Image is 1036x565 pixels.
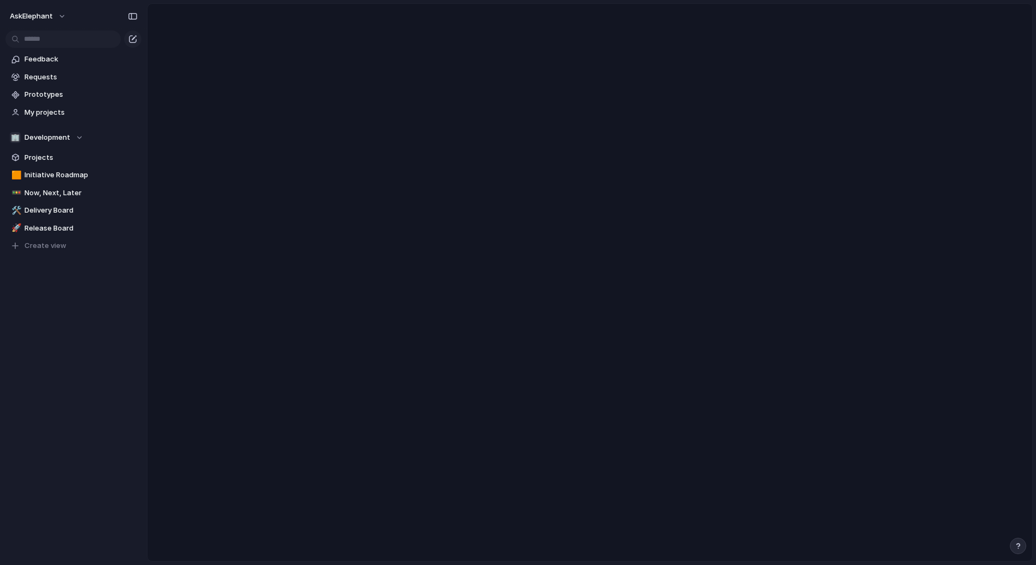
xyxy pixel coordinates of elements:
[5,51,141,67] a: Feedback
[10,188,21,198] button: 🚥
[24,132,70,143] span: Development
[24,223,138,234] span: Release Board
[24,89,138,100] span: Prototypes
[5,185,141,201] a: 🚥Now, Next, Later
[11,169,19,182] div: 🟧
[11,187,19,199] div: 🚥
[5,202,141,219] a: 🛠️Delivery Board
[24,205,138,216] span: Delivery Board
[5,167,141,183] a: 🟧Initiative Roadmap
[5,104,141,121] a: My projects
[10,11,53,22] span: AskElephant
[24,188,138,198] span: Now, Next, Later
[11,222,19,234] div: 🚀
[24,240,66,251] span: Create view
[24,107,138,118] span: My projects
[5,150,141,166] a: Projects
[24,152,138,163] span: Projects
[5,69,141,85] a: Requests
[11,204,19,217] div: 🛠️
[5,86,141,103] a: Prototypes
[24,54,138,65] span: Feedback
[10,223,21,234] button: 🚀
[10,205,21,216] button: 🛠️
[5,220,141,237] a: 🚀Release Board
[24,170,138,181] span: Initiative Roadmap
[10,170,21,181] button: 🟧
[5,8,72,25] button: AskElephant
[5,238,141,254] button: Create view
[10,132,21,143] div: 🏢
[5,129,141,146] button: 🏢Development
[24,72,138,83] span: Requests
